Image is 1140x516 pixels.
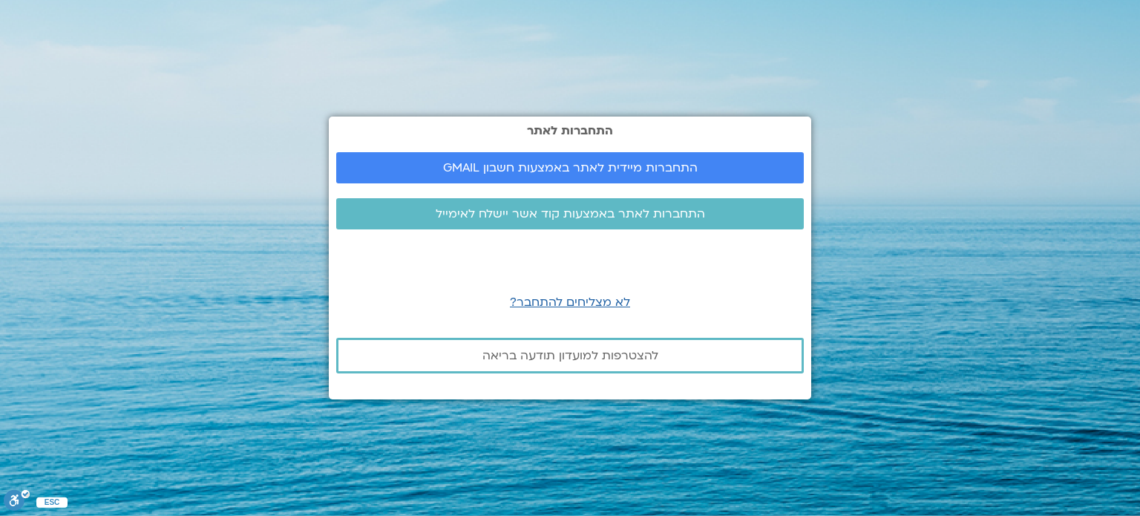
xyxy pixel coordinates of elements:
[336,198,804,229] a: התחברות לאתר באמצעות קוד אשר יישלח לאימייל
[482,349,658,362] span: להצטרפות למועדון תודעה בריאה
[510,294,630,310] a: לא מצליחים להתחבר?
[436,207,705,221] span: התחברות לאתר באמצעות קוד אשר יישלח לאימייל
[336,338,804,373] a: להצטרפות למועדון תודעה בריאה
[336,152,804,183] a: התחברות מיידית לאתר באמצעות חשבון GMAIL
[336,124,804,137] h2: התחברות לאתר
[443,161,698,174] span: התחברות מיידית לאתר באמצעות חשבון GMAIL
